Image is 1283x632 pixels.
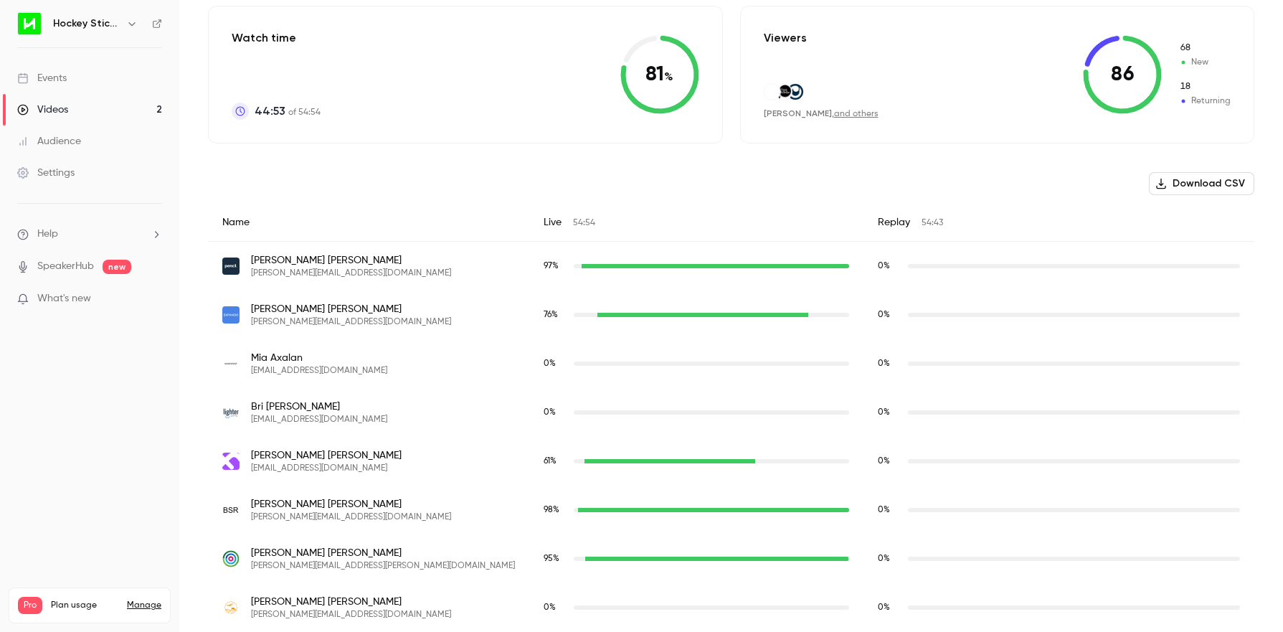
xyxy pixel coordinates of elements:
span: Replay watch time [878,552,901,565]
div: edward@drone-hand.com [208,583,1254,632]
div: Settings [17,166,75,180]
span: 0 % [878,408,890,417]
span: Pro [18,597,42,614]
span: 0 % [544,603,556,612]
span: [PERSON_NAME][EMAIL_ADDRESS][DOMAIN_NAME] [251,511,451,523]
span: [PERSON_NAME][EMAIL_ADDRESS][DOMAIN_NAME] [251,268,451,279]
div: greg@pencilpay.com [208,242,1254,291]
span: Live watch time [544,260,567,273]
span: [PERSON_NAME][EMAIL_ADDRESS][DOMAIN_NAME] [251,316,451,328]
span: [PERSON_NAME] [PERSON_NAME] [251,497,451,511]
span: 0 % [878,506,890,514]
span: New [1179,56,1231,69]
span: [PERSON_NAME] [PERSON_NAME] [251,302,451,316]
span: [PERSON_NAME][EMAIL_ADDRESS][DOMAIN_NAME] [251,609,451,621]
span: Live watch time [544,308,567,321]
span: Live watch time [544,455,567,468]
span: Live watch time [544,601,567,614]
span: Live watch time [544,406,567,419]
img: filament.digital [222,453,240,470]
span: Bri [PERSON_NAME] [251,400,387,414]
span: Replay watch time [878,308,901,321]
div: jeremyb@filament.digital [208,437,1254,486]
span: 76 % [544,311,558,319]
span: Replay watch time [878,455,901,468]
span: Returning [1179,95,1231,108]
div: Videos [17,103,68,117]
span: 44:53 [255,103,285,120]
img: lightercapital.com [222,404,240,421]
span: 0 % [544,359,556,368]
span: Returning [1179,80,1231,93]
div: riley.barnes@dotdigital.com [208,534,1254,583]
span: Live watch time [544,552,567,565]
span: Replay watch time [878,357,901,370]
a: Manage [127,600,161,611]
span: [PERSON_NAME][EMAIL_ADDRESS][PERSON_NAME][DOMAIN_NAME] [251,560,515,572]
span: Help [37,227,58,242]
span: Replay watch time [878,601,901,614]
li: help-dropdown-opener [17,227,162,242]
span: Replay watch time [878,406,901,419]
div: wilbert@expando.world [208,291,1254,339]
span: 98 % [544,506,559,514]
span: 0 % [878,603,890,612]
img: bsrsolutions.com [222,501,240,519]
img: collaborare.com.au [764,84,780,100]
span: [PERSON_NAME] [PERSON_NAME] [251,448,402,463]
div: wade@bsrsolutions.com [208,486,1254,534]
h6: Hockey Stick Advisory [53,16,120,31]
img: pencilpay.com [222,258,240,275]
p: Watch time [232,29,321,47]
img: maropost.com [222,355,240,372]
span: 54:43 [922,219,943,227]
img: Hockey Stick Advisory [18,12,41,35]
span: Mia Axalan [251,351,387,365]
span: [EMAIL_ADDRESS][DOMAIN_NAME] [251,365,387,377]
span: New [1179,42,1231,55]
span: Live watch time [544,357,567,370]
img: expando.world [222,306,240,324]
span: 0 % [878,311,890,319]
div: bbaird@lightercapital.com [208,388,1254,437]
span: [PERSON_NAME] [PERSON_NAME] [251,595,451,609]
img: orah.com [787,84,803,100]
iframe: Noticeable Trigger [145,293,162,306]
div: , [764,108,879,120]
div: Events [17,71,67,85]
div: Live [529,204,863,242]
div: Name [208,204,529,242]
span: 0 % [878,262,890,270]
span: 0 % [878,359,890,368]
span: 0 % [878,457,890,466]
span: [EMAIL_ADDRESS][DOMAIN_NAME] [251,414,387,425]
span: [PERSON_NAME] [764,108,832,118]
div: mia@maropost.com [208,339,1254,388]
span: new [103,260,131,274]
div: Audience [17,134,81,148]
span: 61 % [544,457,557,466]
span: Live watch time [544,504,567,517]
p: of 54:54 [255,103,321,120]
span: [PERSON_NAME] [PERSON_NAME] [251,253,451,268]
button: Download CSV [1149,172,1254,195]
div: Replay [863,204,1254,242]
img: dotdigital.com [222,550,240,567]
span: 54:54 [573,219,595,227]
a: and others [834,110,879,118]
span: Plan usage [51,600,118,611]
span: What's new [37,291,91,306]
span: 95 % [544,555,559,563]
img: drone-hand.com [222,599,240,616]
span: 97 % [544,262,559,270]
span: 0 % [878,555,890,563]
p: Viewers [764,29,807,47]
span: Replay watch time [878,504,901,517]
span: 0 % [544,408,556,417]
span: Replay watch time [878,260,901,273]
span: [PERSON_NAME] [PERSON_NAME] [251,546,515,560]
span: [EMAIL_ADDRESS][DOMAIN_NAME] [251,463,402,474]
a: SpeakerHub [37,259,94,274]
img: thinkandgrowinc.com [776,84,792,100]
